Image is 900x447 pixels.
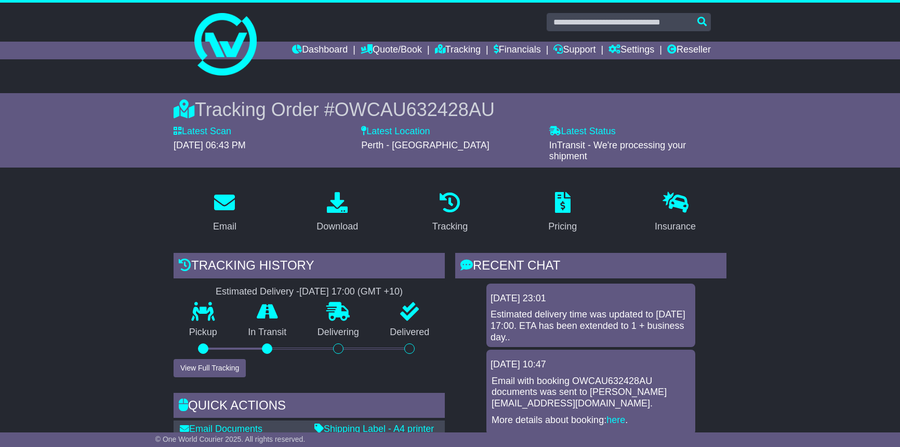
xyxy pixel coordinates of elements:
[174,140,246,150] span: [DATE] 06:43 PM
[608,42,654,59] a: Settings
[606,415,625,425] a: here
[548,220,577,234] div: Pricing
[455,253,726,281] div: RECENT CHAT
[553,42,595,59] a: Support
[292,42,348,59] a: Dashboard
[174,393,445,421] div: Quick Actions
[549,126,616,137] label: Latest Status
[174,253,445,281] div: Tracking history
[491,309,691,343] div: Estimated delivery time was updated to [DATE] 17:00. ETA has been extended to 1 + business day..
[426,188,474,237] a: Tracking
[648,188,703,237] a: Insurance
[361,140,489,150] span: Perth - [GEOGRAPHIC_DATA]
[494,42,541,59] a: Financials
[335,99,495,120] span: OWCAU632428AU
[549,140,686,162] span: InTransit - We're processing your shipment
[655,220,696,234] div: Insurance
[491,293,691,304] div: [DATE] 23:01
[155,435,306,443] span: © One World Courier 2025. All rights reserved.
[310,188,365,237] a: Download
[375,327,445,338] p: Delivered
[491,359,691,371] div: [DATE] 10:47
[299,286,403,298] div: [DATE] 17:00 (GMT +10)
[361,42,422,59] a: Quote/Book
[302,327,375,338] p: Delivering
[316,220,358,234] div: Download
[492,415,690,426] p: More details about booking: .
[233,327,302,338] p: In Transit
[361,126,430,137] label: Latest Location
[492,376,690,410] p: Email with booking OWCAU632428AU documents was sent to [PERSON_NAME][EMAIL_ADDRESS][DOMAIN_NAME].
[174,327,233,338] p: Pickup
[174,98,726,121] div: Tracking Order #
[432,220,468,234] div: Tracking
[174,359,246,377] button: View Full Tracking
[174,126,231,137] label: Latest Scan
[541,188,584,237] a: Pricing
[213,220,236,234] div: Email
[314,424,434,434] a: Shipping Label - A4 printer
[180,424,262,434] a: Email Documents
[174,286,445,298] div: Estimated Delivery -
[206,188,243,237] a: Email
[667,42,711,59] a: Reseller
[435,42,481,59] a: Tracking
